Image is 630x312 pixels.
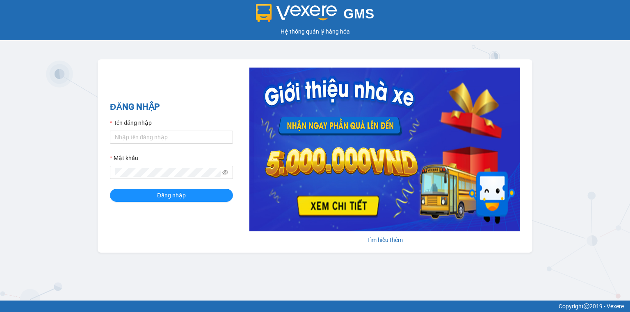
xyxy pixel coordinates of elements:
a: GMS [256,12,374,19]
span: Đăng nhập [157,191,186,200]
span: GMS [343,6,374,21]
img: banner-0 [249,68,520,231]
input: Tên đăng nhập [110,131,233,144]
div: Copyright 2019 - Vexere [6,302,624,311]
span: eye-invisible [222,170,228,175]
span: copyright [584,303,589,309]
label: Tên đăng nhập [110,118,152,127]
img: logo 2 [256,4,337,22]
label: Mật khẩu [110,154,138,163]
div: Hệ thống quản lý hàng hóa [2,27,628,36]
button: Đăng nhập [110,189,233,202]
input: Mật khẩu [115,168,221,177]
div: Tìm hiểu thêm [249,235,520,244]
h2: ĐĂNG NHẬP [110,100,233,114]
